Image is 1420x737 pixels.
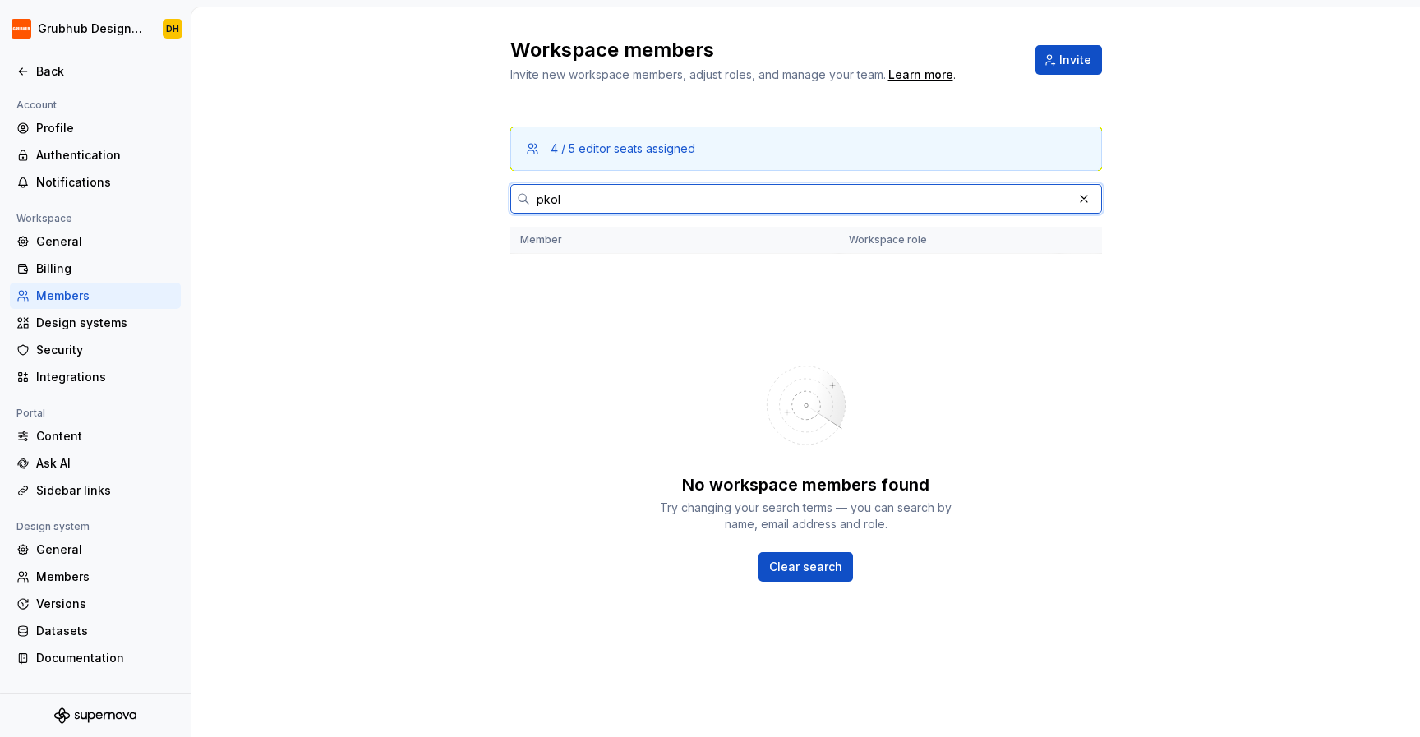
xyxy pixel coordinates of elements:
[10,450,181,477] a: Ask AI
[10,169,181,196] a: Notifications
[36,569,174,585] div: Members
[10,228,181,255] a: General
[10,403,52,423] div: Portal
[10,310,181,336] a: Design systems
[1059,52,1091,68] span: Invite
[10,115,181,141] a: Profile
[510,227,839,254] th: Member
[886,69,956,81] span: .
[10,537,181,563] a: General
[3,11,187,47] button: Grubhub Design SystemDH
[36,288,174,304] div: Members
[10,477,181,504] a: Sidebar links
[10,645,181,671] a: Documentation
[10,337,181,363] a: Security
[10,58,181,85] a: Back
[10,283,181,309] a: Members
[758,552,853,582] button: Clear search
[682,473,929,496] div: No workspace members found
[1035,45,1102,75] button: Invite
[36,455,174,472] div: Ask AI
[166,22,179,35] div: DH
[839,227,1059,254] th: Workspace role
[36,315,174,331] div: Design systems
[36,260,174,277] div: Billing
[36,482,174,499] div: Sidebar links
[551,140,695,157] div: 4 / 5 editor seats assigned
[510,67,886,81] span: Invite new workspace members, adjust roles, and manage your team.
[36,342,174,358] div: Security
[12,19,31,39] img: 4e8d6f31-f5cf-47b4-89aa-e4dec1dc0822.png
[36,120,174,136] div: Profile
[658,500,954,532] div: Try changing your search terms — you can search by name, email address and role.
[10,517,96,537] div: Design system
[10,256,181,282] a: Billing
[36,233,174,250] div: General
[36,596,174,612] div: Versions
[36,650,174,666] div: Documentation
[10,209,79,228] div: Workspace
[10,142,181,168] a: Authentication
[36,541,174,558] div: General
[36,369,174,385] div: Integrations
[510,37,1016,63] h2: Workspace members
[530,184,1072,214] input: Search in workspace members...
[54,707,136,724] svg: Supernova Logo
[769,559,842,575] span: Clear search
[36,623,174,639] div: Datasets
[36,63,174,80] div: Back
[38,21,143,37] div: Grubhub Design System
[888,67,953,83] a: Learn more
[36,174,174,191] div: Notifications
[36,428,174,445] div: Content
[10,364,181,390] a: Integrations
[10,95,63,115] div: Account
[10,564,181,590] a: Members
[10,618,181,644] a: Datasets
[36,147,174,164] div: Authentication
[10,591,181,617] a: Versions
[10,423,181,449] a: Content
